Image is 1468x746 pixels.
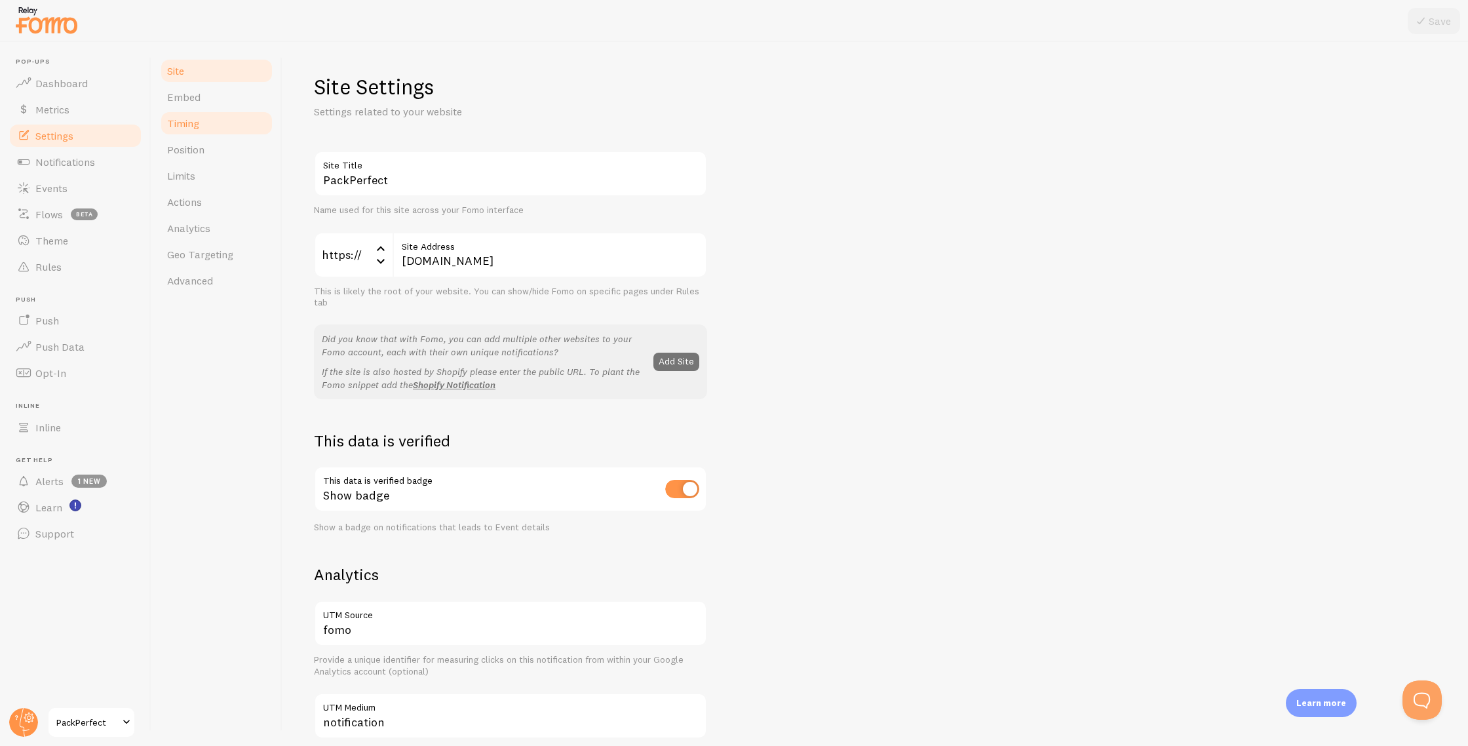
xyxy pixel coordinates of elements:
label: UTM Source [314,600,707,623]
span: Rules [35,260,62,273]
span: Inline [35,421,61,434]
a: Settings [8,123,143,149]
label: Site Address [393,232,707,254]
span: Actions [167,195,202,208]
img: fomo-relay-logo-orange.svg [14,3,79,37]
span: Get Help [16,456,143,465]
div: Learn more [1286,689,1357,717]
label: UTM Medium [314,693,707,715]
a: Inline [8,414,143,441]
p: Settings related to your website [314,104,628,119]
span: Push [35,314,59,327]
label: Site Title [314,151,707,173]
a: Alerts 1 new [8,468,143,494]
span: Metrics [35,103,69,116]
a: Support [8,520,143,547]
div: Name used for this site across your Fomo interface [314,205,707,216]
span: Limits [167,169,195,182]
span: Events [35,182,68,195]
span: Advanced [167,274,213,287]
a: Position [159,136,274,163]
span: Dashboard [35,77,88,90]
span: Flows [35,208,63,221]
span: beta [71,208,98,220]
span: Embed [167,90,201,104]
span: Inline [16,402,143,410]
span: Pop-ups [16,58,143,66]
span: Analytics [167,222,210,235]
span: Timing [167,117,199,130]
a: Rules [8,254,143,280]
a: Notifications [8,149,143,175]
a: Push [8,307,143,334]
a: Geo Targeting [159,241,274,267]
div: Show a badge on notifications that leads to Event details [314,522,707,534]
div: Provide a unique identifier for measuring clicks on this notification from within your Google Ana... [314,654,707,677]
a: Analytics [159,215,274,241]
a: Limits [159,163,274,189]
svg: <p>Watch New Feature Tutorials!</p> [69,500,81,511]
a: Actions [159,189,274,215]
a: Timing [159,110,274,136]
div: This is likely the root of your website. You can show/hide Fomo on specific pages under Rules tab [314,286,707,309]
a: Shopify Notification [413,379,495,391]
span: 1 new [71,475,107,488]
h2: Analytics [314,564,707,585]
span: Learn [35,501,62,514]
h2: This data is verified [314,431,707,451]
span: Position [167,143,204,156]
a: Learn [8,494,143,520]
a: Advanced [159,267,274,294]
p: Learn more [1296,697,1346,709]
a: Embed [159,84,274,110]
span: Notifications [35,155,95,168]
a: Flows beta [8,201,143,227]
span: Push [16,296,143,304]
div: https:// [314,232,393,278]
a: Metrics [8,96,143,123]
iframe: Help Scout Beacon - Open [1402,680,1442,720]
span: Opt-In [35,366,66,380]
a: Theme [8,227,143,254]
div: Show badge [314,466,707,514]
input: myhonestcompany.com [393,232,707,278]
span: Geo Targeting [167,248,233,261]
span: PackPerfect [56,715,119,730]
span: Settings [35,129,73,142]
a: Push Data [8,334,143,360]
a: Opt-In [8,360,143,386]
p: Did you know that with Fomo, you can add multiple other websites to your Fomo account, each with ... [322,332,646,359]
span: Support [35,527,74,540]
h1: Site Settings [314,73,707,100]
a: PackPerfect [47,707,136,738]
span: Push Data [35,340,85,353]
a: Events [8,175,143,201]
span: Alerts [35,475,64,488]
p: If the site is also hosted by Shopify please enter the public URL. To plant the Fomo snippet add the [322,365,646,391]
span: Site [167,64,184,77]
span: Theme [35,234,68,247]
a: Dashboard [8,70,143,96]
a: Site [159,58,274,84]
button: Add Site [653,353,699,371]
